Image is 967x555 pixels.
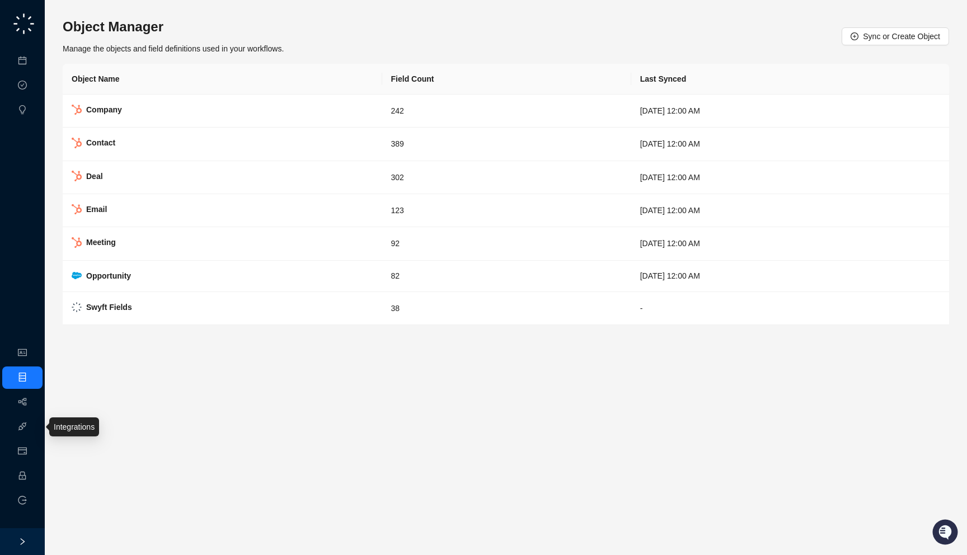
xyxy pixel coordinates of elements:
[79,184,135,192] a: Powered byPylon
[86,303,132,312] strong: Swyft Fields
[382,194,631,227] td: 123
[931,518,961,548] iframe: Open customer support
[18,538,26,545] span: right
[72,171,82,181] img: hubspot-DkpyWjJb.png
[111,184,135,192] span: Pylon
[50,158,59,167] div: 📶
[11,63,204,81] h2: How can we help?
[631,161,949,194] td: [DATE] 12:00 AM
[86,105,122,114] strong: Company
[72,105,82,115] img: hubspot-DkpyWjJb.png
[72,302,82,312] img: Swyft Logo
[631,95,949,128] td: [DATE] 12:00 AM
[631,227,949,260] td: [DATE] 12:00 AM
[382,95,631,128] td: 242
[631,64,949,95] th: Last Synced
[7,152,46,172] a: 📚Docs
[382,292,631,325] td: 38
[382,227,631,260] td: 92
[72,204,82,215] img: hubspot-DkpyWjJb.png
[18,496,27,505] span: logout
[63,64,382,95] th: Object Name
[72,138,82,148] img: hubspot-DkpyWjJb.png
[190,105,204,118] button: Start new chat
[63,18,284,36] h3: Object Manager
[38,112,146,121] div: We're offline, we'll be back soon
[86,138,115,147] strong: Contact
[382,128,631,161] td: 389
[72,272,82,279] img: salesforce-ChMvK6Xa.png
[62,157,86,168] span: Status
[863,30,940,43] span: Sync or Create Object
[11,158,20,167] div: 📚
[382,161,631,194] td: 302
[11,11,34,34] img: Swyft AI
[631,292,949,325] td: -
[11,11,36,36] img: logo-small-C4UdH2pc.png
[63,44,284,53] span: Manage the objects and field definitions used in your workflows.
[46,152,91,172] a: 📶Status
[631,128,949,161] td: [DATE] 12:00 AM
[11,45,204,63] p: Welcome 👋
[22,157,41,168] span: Docs
[86,271,131,280] strong: Opportunity
[382,64,631,95] th: Field Count
[11,101,31,121] img: 5124521997842_fc6d7dfcefe973c2e489_88.png
[851,32,858,40] span: plus-circle
[72,237,82,248] img: hubspot-DkpyWjJb.png
[631,261,949,292] td: [DATE] 12:00 AM
[86,238,116,247] strong: Meeting
[382,261,631,292] td: 82
[631,194,949,227] td: [DATE] 12:00 AM
[86,205,107,214] strong: Email
[38,101,184,112] div: Start new chat
[86,172,103,181] strong: Deal
[842,27,949,45] button: Sync or Create Object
